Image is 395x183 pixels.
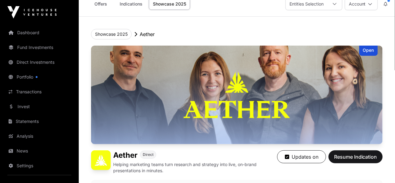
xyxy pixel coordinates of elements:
a: Settings [5,159,74,173]
img: Aether [91,46,383,144]
a: News [5,144,74,158]
span: Direct [143,152,154,157]
p: Aether [140,30,155,38]
div: Open [359,46,378,56]
a: Statements [5,115,74,128]
a: Invest [5,100,74,113]
button: Updates on [277,150,326,163]
a: Dashboard [5,26,74,39]
h1: Aether [113,150,138,160]
button: Showcase 2025 [91,29,132,39]
p: Helping marketing teams turn research and strategy into live, on-brand presentations in minutes. [113,161,277,174]
img: Icehouse Ventures Logo [7,6,57,18]
a: Fund Investments [5,41,74,54]
iframe: Chat Widget [364,153,395,183]
a: Direct Investments [5,55,74,69]
a: Analysis [5,129,74,143]
button: Resume Indication [329,150,383,163]
a: Portfolio [5,70,74,84]
span: Resume Indication [334,153,377,161]
a: Transactions [5,85,74,99]
img: Aether [91,150,111,170]
a: Resume Indication [329,157,383,163]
